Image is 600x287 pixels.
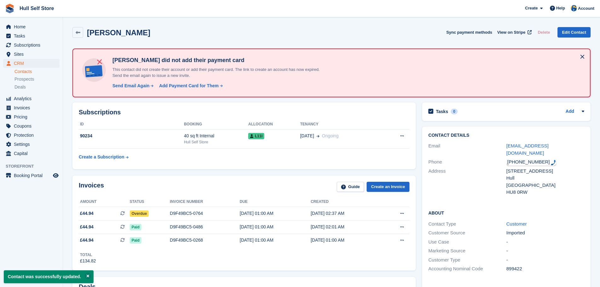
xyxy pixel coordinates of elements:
[566,108,574,115] a: Add
[3,22,60,31] a: menu
[3,140,60,149] a: menu
[571,5,577,11] img: Hull Self Store
[311,197,381,207] th: Created
[556,5,565,11] span: Help
[337,182,364,192] a: Guide
[159,83,219,89] div: Add Payment Card for Them
[322,133,339,138] span: Ongoing
[170,210,240,217] div: D9F49BC5-0764
[506,238,584,246] div: -
[428,247,506,255] div: Marketing Source
[130,237,141,244] span: Paid
[557,27,591,37] a: Edit Contact
[506,182,584,189] div: [GEOGRAPHIC_DATA]
[110,66,330,79] p: This contact did not create their account or add their payment card. The link to create an accoun...
[428,158,506,166] div: Phone
[110,57,330,64] h4: [PERSON_NAME] did not add their payment card
[80,252,96,258] div: Total
[578,5,594,12] span: Account
[14,84,60,90] a: Deals
[240,237,311,244] div: [DATE] 01:00 AM
[170,224,240,230] div: D9F49BC5-0486
[52,172,60,179] a: Preview store
[4,270,94,283] p: Contact was successfully updated.
[367,182,409,192] a: Create an Invoice
[3,41,60,49] a: menu
[525,5,538,11] span: Create
[248,119,300,129] th: Allocation
[79,151,129,163] a: Create a Subscription
[240,210,311,217] div: [DATE] 01:00 AM
[506,265,584,273] div: 899422
[79,197,130,207] th: Amount
[14,59,52,68] span: CRM
[14,149,52,158] span: Capital
[428,229,506,237] div: Customer Source
[14,76,34,82] span: Prospects
[3,122,60,130] a: menu
[300,133,314,139] span: [DATE]
[14,140,52,149] span: Settings
[14,94,52,103] span: Analytics
[5,4,14,13] img: stora-icon-8386f47178a22dfd0bd8f6a31ec36ba5ce8667c1dd55bd0f319d3a0aa187defe.svg
[14,122,52,130] span: Coupons
[17,3,56,14] a: Hull Self Store
[14,112,52,121] span: Pricing
[506,221,527,227] a: Customer
[497,29,525,36] span: View on Stripe
[240,224,311,230] div: [DATE] 01:00 AM
[428,265,506,273] div: Accounting Nominal Code
[3,171,60,180] a: menu
[14,50,52,59] span: Sites
[3,112,60,121] a: menu
[311,224,381,230] div: [DATE] 02:01 AM
[80,237,94,244] span: £44.94
[506,229,584,237] div: Imported
[300,119,381,129] th: Tenancy
[184,119,248,129] th: Booking
[506,189,584,196] div: HU8 0RW
[428,238,506,246] div: Use Case
[184,139,248,145] div: Hull Self Store
[6,163,63,169] span: Storefront
[157,83,223,89] a: Add Payment Card for Them
[506,175,584,182] div: Hull
[506,256,584,264] div: -
[428,210,584,216] h2: About
[14,131,52,140] span: Protection
[451,109,458,114] div: 0
[506,143,549,156] a: [EMAIL_ADDRESS][DOMAIN_NAME]
[14,84,26,90] span: Deals
[130,224,141,230] span: Paid
[428,133,584,138] h2: Contact Details
[506,168,584,175] div: [STREET_ADDRESS]
[428,142,506,157] div: Email
[79,109,409,116] h2: Subscriptions
[428,168,506,196] div: Address
[80,224,94,230] span: £44.94
[79,119,184,129] th: ID
[184,133,248,139] div: 40 sq ft Internal
[112,83,150,89] div: Send Email Again
[3,94,60,103] a: menu
[240,197,311,207] th: Due
[81,57,107,83] img: no-card-linked-e7822e413c904bf8b177c4d89f31251c4716f9871600ec3ca5bfc59e148c83f4.svg
[130,210,149,217] span: Overdue
[80,210,94,217] span: £44.94
[80,258,96,264] div: £134.82
[535,27,552,37] button: Delete
[3,59,60,68] a: menu
[130,197,170,207] th: Status
[248,133,264,139] span: L11I
[14,22,52,31] span: Home
[311,210,381,217] div: [DATE] 02:37 AM
[506,158,556,166] div: Call: +447809401122
[3,131,60,140] a: menu
[3,32,60,40] a: menu
[79,182,104,192] h2: Invoices
[428,221,506,228] div: Contact Type
[87,28,150,37] h2: [PERSON_NAME]
[79,133,184,139] div: 90234
[428,256,506,264] div: Customer Type
[436,109,448,114] h2: Tasks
